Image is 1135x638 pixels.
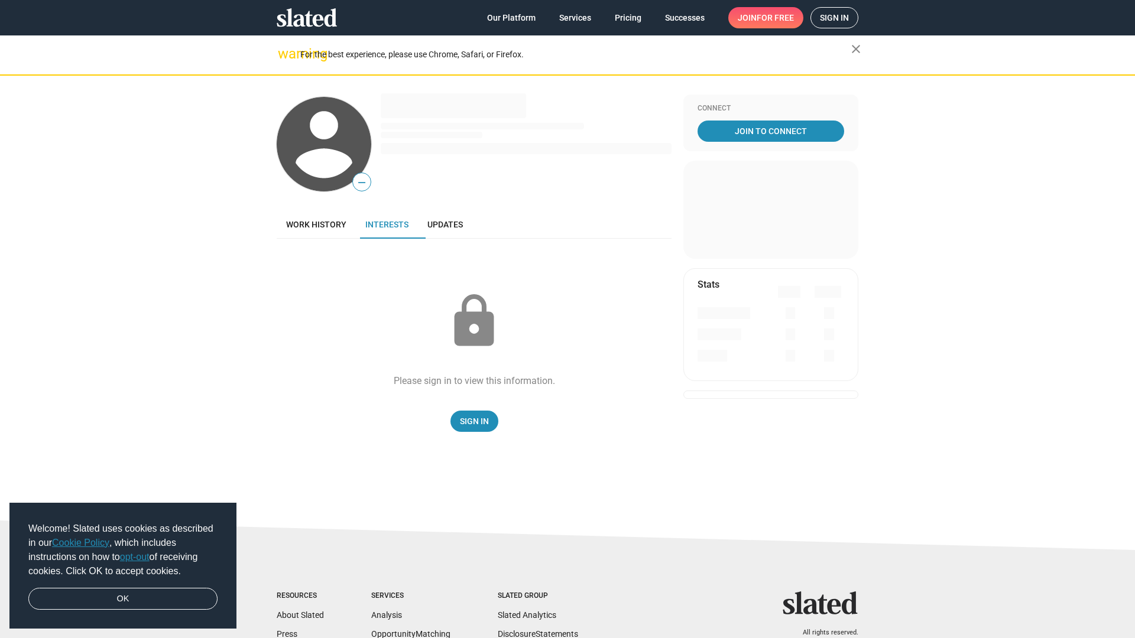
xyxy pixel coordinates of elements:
span: Services [559,7,591,28]
span: Work history [286,220,346,229]
a: Sign In [450,411,498,432]
mat-icon: lock [445,292,504,351]
div: Services [371,591,450,601]
a: Work history [277,210,356,239]
a: Interests [356,210,418,239]
span: — [353,175,371,190]
a: Our Platform [478,7,545,28]
span: Our Platform [487,7,536,28]
a: Cookie Policy [52,538,109,548]
div: cookieconsent [9,503,236,629]
span: Updates [427,220,463,229]
a: Pricing [605,7,651,28]
span: Join [738,7,794,28]
div: Resources [277,591,324,601]
a: Analysis [371,610,402,620]
span: for free [757,7,794,28]
a: dismiss cookie message [28,588,218,610]
a: opt-out [120,552,150,562]
span: Successes [665,7,705,28]
a: Slated Analytics [498,610,556,620]
span: Sign in [820,8,849,28]
a: Services [550,7,601,28]
span: Welcome! Slated uses cookies as described in our , which includes instructions on how to of recei... [28,522,218,578]
span: Sign In [460,411,489,432]
div: For the best experience, please use Chrome, Safari, or Firefox. [300,47,851,63]
div: Please sign in to view this information. [394,375,555,387]
div: Connect [698,104,844,113]
a: Updates [418,210,472,239]
span: Join To Connect [700,121,842,142]
span: Interests [365,220,408,229]
a: About Slated [277,610,324,620]
mat-icon: warning [278,47,292,61]
a: Sign in [810,7,858,28]
a: Joinfor free [728,7,803,28]
a: Join To Connect [698,121,844,142]
mat-card-title: Stats [698,278,719,291]
div: Slated Group [498,591,578,601]
span: Pricing [615,7,641,28]
mat-icon: close [849,42,863,56]
a: Successes [656,7,714,28]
